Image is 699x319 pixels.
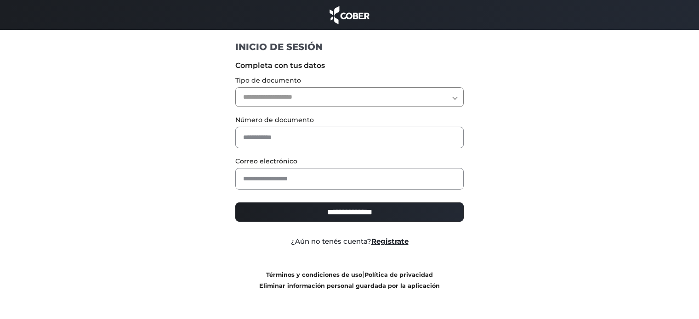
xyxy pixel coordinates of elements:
[327,5,372,25] img: cober_marca.png
[266,271,362,278] a: Términos y condiciones de uso
[364,271,433,278] a: Política de privacidad
[259,282,440,289] a: Eliminar información personal guardada por la aplicación
[235,157,464,166] label: Correo electrónico
[235,41,464,53] h1: INICIO DE SESIÓN
[371,237,409,246] a: Registrate
[228,269,471,291] div: |
[235,76,464,85] label: Tipo de documento
[235,115,464,125] label: Número de documento
[228,236,471,247] div: ¿Aún no tenés cuenta?
[235,60,464,71] label: Completa con tus datos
